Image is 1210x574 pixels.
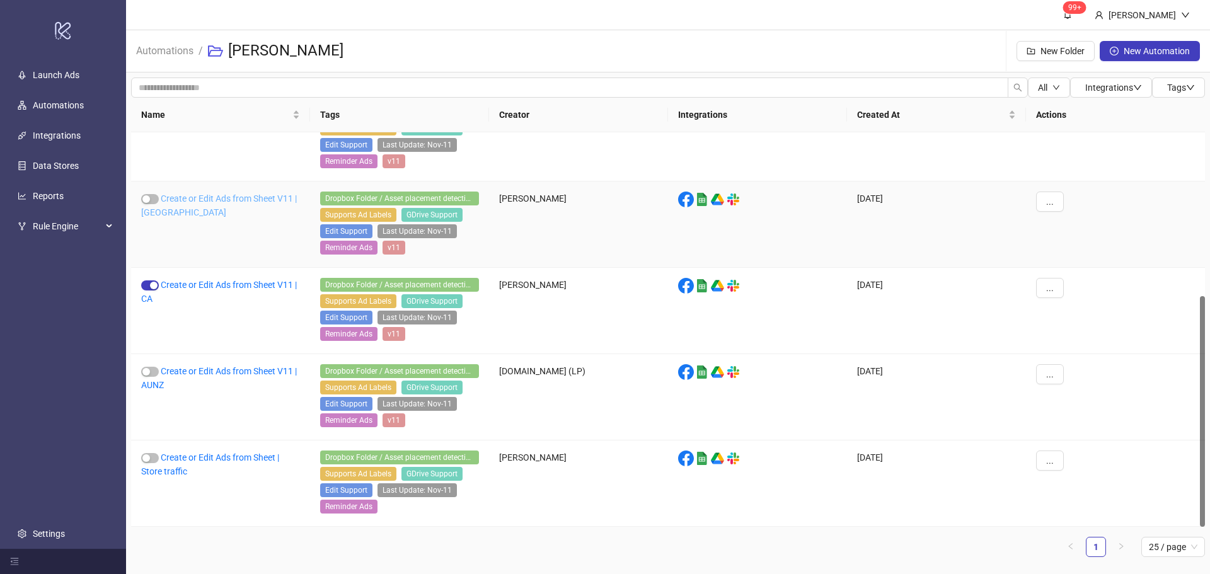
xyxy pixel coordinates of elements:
span: ... [1046,283,1054,293]
span: Dropbox Folder / Asset placement detection [320,278,479,292]
th: Actions [1026,98,1205,132]
span: search [1013,83,1022,92]
span: ... [1046,197,1054,207]
span: plus-circle [1110,47,1119,55]
div: [DATE] [847,440,1026,527]
a: Launch Ads [33,70,79,80]
div: [DATE] [847,95,1026,181]
th: Creator [489,98,668,132]
span: fork [18,222,26,231]
span: Last Update: Nov-11 [377,483,457,497]
span: Reminder Ads [320,500,377,514]
span: down [1052,84,1060,91]
span: v11 [383,327,405,341]
button: ... [1036,278,1064,298]
button: Tagsdown [1152,77,1205,98]
span: Supports Ad Labels [320,381,396,394]
a: Automations [33,100,84,110]
button: Alldown [1028,77,1070,98]
button: ... [1036,192,1064,212]
span: Reminder Ads [320,327,377,341]
a: Create or Edit Ads from Sheet V11 | [GEOGRAPHIC_DATA] [141,193,297,217]
span: folder-add [1027,47,1035,55]
span: Rule Engine [33,214,102,239]
a: Create or Edit Ads from Sheet V11 | AUNZ [141,366,297,390]
th: Integrations [668,98,847,132]
button: ... [1036,451,1064,471]
span: Edit Support [320,138,372,152]
div: [DOMAIN_NAME] (LP) [489,95,668,181]
th: Tags [310,98,489,132]
span: New Folder [1040,46,1085,56]
a: Create or Edit Ads from Sheet V11 | CA [141,280,297,304]
span: Supports Ad Labels [320,467,396,481]
span: Created At [857,108,1006,122]
li: Previous Page [1061,537,1081,557]
button: New Automation [1100,41,1200,61]
div: [DATE] [847,268,1026,354]
span: Reminder Ads [320,154,377,168]
th: Name [131,98,310,132]
span: Dropbox Folder / Asset placement detection [320,364,479,378]
span: New Automation [1124,46,1190,56]
span: ... [1046,456,1054,466]
a: Automations [134,43,196,57]
span: left [1067,542,1075,550]
a: Settings [33,529,65,539]
span: Edit Support [320,224,372,238]
a: Reports [33,191,64,201]
span: Edit Support [320,483,372,497]
th: Created At [847,98,1026,132]
a: Create or Edit Ads from Sheet | Store traffic [141,452,279,476]
li: / [199,31,203,71]
div: [DATE] [847,354,1026,440]
span: GDrive Support [401,467,463,481]
div: [PERSON_NAME] [489,181,668,268]
span: down [1186,83,1195,92]
button: ... [1036,364,1064,384]
h3: [PERSON_NAME] [228,41,343,61]
div: [PERSON_NAME] [489,440,668,527]
span: Supports Ad Labels [320,294,396,308]
span: All [1038,83,1047,93]
div: Page Size [1141,537,1205,557]
span: bell [1063,10,1072,19]
span: Supports Ad Labels [320,208,396,222]
span: GDrive Support [401,381,463,394]
button: New Folder [1017,41,1095,61]
span: Reminder Ads [320,413,377,427]
span: Dropbox Folder / Asset placement detection [320,451,479,464]
span: Last Update: Nov-11 [377,138,457,152]
button: left [1061,537,1081,557]
li: Next Page [1111,537,1131,557]
span: menu-fold [10,557,19,566]
button: right [1111,537,1131,557]
span: Edit Support [320,397,372,411]
span: Last Update: Nov-11 [377,224,457,238]
span: Last Update: Nov-11 [377,311,457,324]
div: [DOMAIN_NAME] (LP) [489,354,668,440]
a: 1 [1086,537,1105,556]
span: GDrive Support [401,294,463,308]
span: Name [141,108,290,122]
span: 25 / page [1149,537,1197,556]
a: Data Stores [33,161,79,171]
span: folder-open [208,43,223,59]
span: Reminder Ads [320,241,377,255]
span: Edit Support [320,311,372,324]
span: Tags [1167,83,1195,93]
span: user [1095,11,1103,20]
sup: 1614 [1063,1,1086,14]
a: Integrations [33,130,81,141]
button: Integrationsdown [1070,77,1152,98]
span: v11 [383,154,405,168]
span: right [1117,542,1125,550]
li: 1 [1086,537,1106,557]
span: Integrations [1085,83,1142,93]
span: down [1133,83,1142,92]
div: [DATE] [847,181,1026,268]
div: [PERSON_NAME] [1103,8,1181,22]
span: down [1181,11,1190,20]
span: v11 [383,413,405,427]
div: [PERSON_NAME] [489,268,668,354]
